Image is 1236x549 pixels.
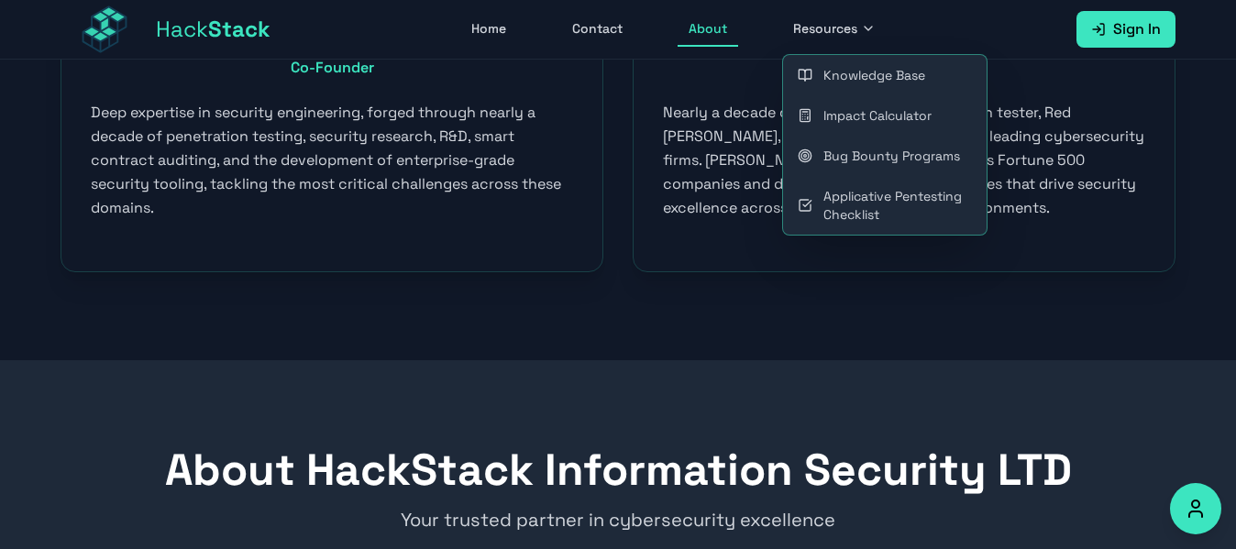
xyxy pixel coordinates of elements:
[266,507,970,533] p: Your trusted partner in cybersecurity excellence
[663,57,1145,79] p: Co-Founder
[460,12,517,47] a: Home
[91,101,573,220] p: Deep expertise in security engineering, forged through nearly a decade of penetration testing, se...
[156,15,270,44] span: Hack
[782,12,887,47] button: Resources
[561,12,634,47] a: Contact
[208,15,270,43] span: Stack
[793,19,857,38] span: Resources
[783,136,987,176] a: Bug Bounty Programs
[663,101,1145,220] p: Nearly a decade of experience as a penetration tester, Red [PERSON_NAME], and Subject Matter Expe...
[91,57,573,79] p: Co-Founder
[1113,18,1161,40] span: Sign In
[61,448,1175,492] h2: About HackStack Information Security LTD
[783,95,987,136] a: Impact Calculator
[783,176,987,235] a: Applicative Pentesting Checklist
[1076,11,1175,48] a: Sign In
[783,55,987,95] a: Knowledge Base
[1170,483,1221,534] button: Accessibility Options
[678,12,738,47] a: About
